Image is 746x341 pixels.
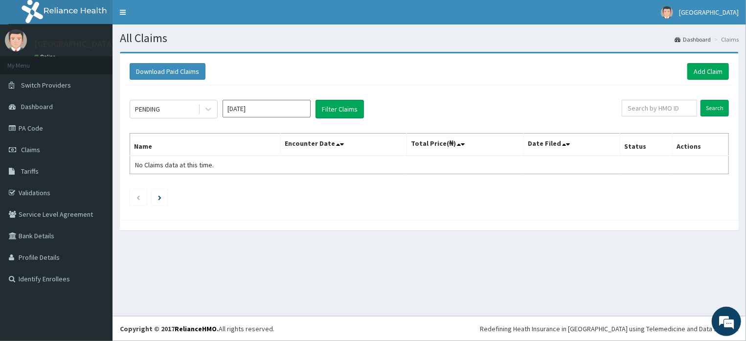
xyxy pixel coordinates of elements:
span: No Claims data at this time. [135,160,214,169]
a: Add Claim [687,63,729,80]
a: RelianceHMO [175,324,217,333]
img: User Image [661,6,673,19]
footer: All rights reserved. [113,316,746,341]
div: PENDING [135,104,160,114]
input: Select Month and Year [223,100,311,117]
p: [GEOGRAPHIC_DATA] [34,40,115,48]
img: User Image [5,29,27,51]
th: Actions [672,134,728,156]
h1: All Claims [120,32,739,45]
button: Filter Claims [316,100,364,118]
strong: Copyright © 2017 . [120,324,219,333]
th: Status [620,134,673,156]
button: Download Paid Claims [130,63,205,80]
input: Search [701,100,729,116]
input: Search by HMO ID [622,100,697,116]
th: Date Filed [523,134,620,156]
li: Claims [712,35,739,44]
th: Total Price(₦) [407,134,524,156]
a: Previous page [136,193,140,202]
span: [GEOGRAPHIC_DATA] [679,8,739,17]
div: Redefining Heath Insurance in [GEOGRAPHIC_DATA] using Telemedicine and Data Science! [480,324,739,334]
a: Online [34,53,58,60]
span: Switch Providers [21,81,71,90]
a: Dashboard [675,35,711,44]
a: Next page [158,193,161,202]
th: Encounter Date [281,134,407,156]
span: Claims [21,145,40,154]
th: Name [130,134,281,156]
span: Tariffs [21,167,39,176]
span: Dashboard [21,102,53,111]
